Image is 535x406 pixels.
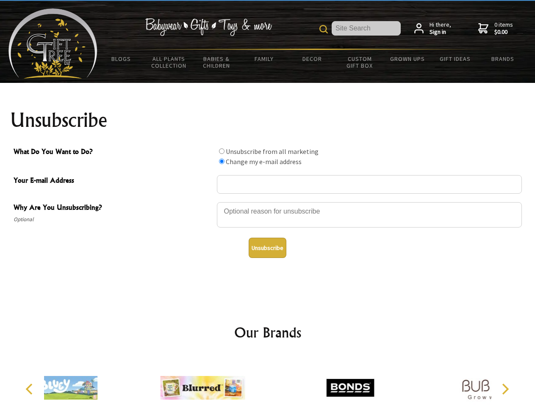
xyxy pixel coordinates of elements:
[219,148,225,154] input: What Do You Want to Do?
[288,50,336,68] a: Decor
[494,21,513,36] span: 0 items
[241,50,288,68] a: Family
[226,147,319,156] label: Unsubscribe from all marketing
[249,238,286,258] button: Unsubscribe
[10,110,525,130] h1: Unsubscribe
[319,25,328,33] img: product search
[219,159,225,164] input: What Do You Want to Do?
[21,380,40,398] button: Previous
[431,50,479,68] a: Gift Ideas
[430,28,451,36] strong: Sign in
[478,21,513,36] a: 0 items$0.00
[383,50,431,68] a: Grown Ups
[14,214,213,225] span: Optional
[145,18,272,36] img: Babywear - Gifts - Toys & more
[14,146,213,159] span: What Do You Want to Do?
[332,21,401,36] input: Site Search
[17,322,518,343] h2: Our Brands
[494,28,513,36] strong: $0.00
[14,202,213,214] span: Why Are You Unsubscribing?
[97,50,145,68] a: BLOGS
[336,50,384,74] a: Custom Gift Box
[193,50,241,74] a: Babies & Children
[217,202,522,228] textarea: Why Are You Unsubscribing?
[14,175,213,187] span: Your E-mail Address
[8,8,97,79] img: Babyware - Gifts - Toys and more...
[430,21,451,36] span: Hi there,
[217,175,522,194] input: Your E-mail Address
[479,50,527,68] a: Brands
[414,21,451,36] a: Hi there,Sign in
[145,50,193,74] a: All Plants Collection
[226,157,302,166] label: Change my e-mail address
[496,380,514,398] button: Next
